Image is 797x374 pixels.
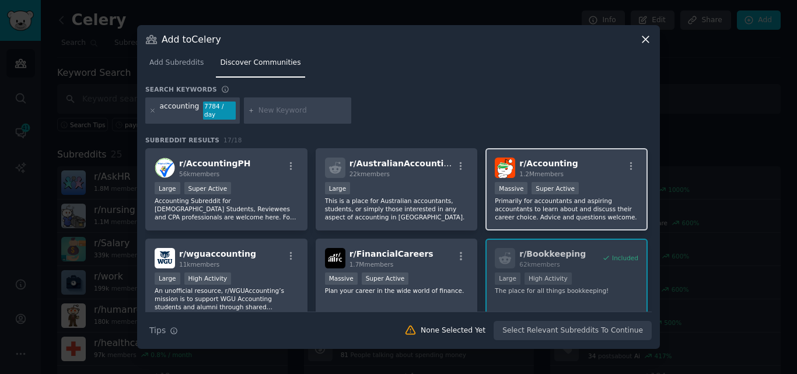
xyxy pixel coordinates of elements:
span: Tips [149,324,166,337]
h3: Search keywords [145,85,217,93]
span: 1.2M members [519,170,564,177]
img: AccountingPH [155,158,175,178]
span: 17 / 18 [223,137,242,144]
div: Super Active [362,272,409,285]
p: Plan your career in the wide world of finance. [325,286,469,295]
div: Large [155,272,180,285]
button: Tips [145,320,182,341]
a: Discover Communities [216,54,305,78]
img: Accounting [495,158,515,178]
h3: Add to Celery [162,33,221,46]
span: r/ FinancialCareers [349,249,434,258]
div: Massive [495,182,527,194]
span: r/ Accounting [519,159,578,168]
div: Super Active [532,182,579,194]
span: r/ AustralianAccounting [349,159,456,168]
span: 56k members [179,170,219,177]
span: r/ AccountingPH [179,159,250,168]
p: This is a place for Australian accountants, students, or simply those interested in any aspect of... [325,197,469,221]
p: Accounting Subreddit for [DEMOGRAPHIC_DATA] Students, Reviewees and CPA professionals are welcome... [155,197,298,221]
div: High Activity [184,272,232,285]
div: 7784 / day [203,102,236,120]
span: 1.7M members [349,261,394,268]
div: Super Active [184,182,232,194]
span: 11k members [179,261,219,268]
div: None Selected Yet [421,326,485,336]
div: Large [325,182,351,194]
div: accounting [160,102,200,120]
div: Large [155,182,180,194]
img: FinancialCareers [325,248,345,268]
span: r/ wguaccounting [179,249,256,258]
span: Subreddit Results [145,136,219,144]
span: Add Subreddits [149,58,204,68]
p: An unofficial resource, r/WGUAccounting’s mission is to support WGU Accounting students and alumn... [155,286,298,311]
span: Discover Communities [220,58,300,68]
input: New Keyword [258,106,347,116]
p: Primarily for accountants and aspiring accountants to learn about and discuss their career choice... [495,197,638,221]
span: 22k members [349,170,390,177]
img: wguaccounting [155,248,175,268]
a: Add Subreddits [145,54,208,78]
div: Massive [325,272,358,285]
